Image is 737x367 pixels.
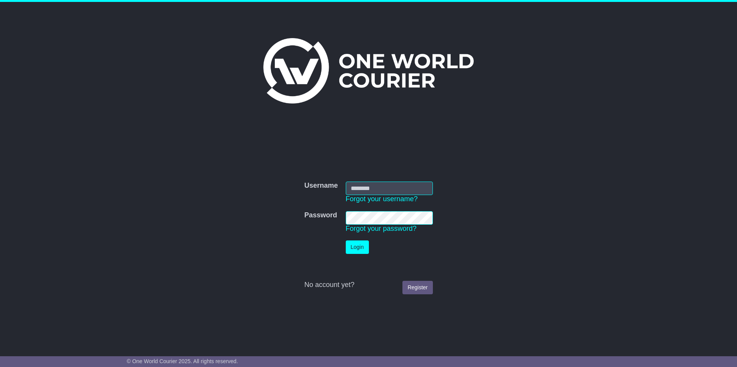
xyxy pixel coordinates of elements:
span: © One World Courier 2025. All rights reserved. [127,358,238,364]
label: Username [304,182,338,190]
label: Password [304,211,337,220]
div: No account yet? [304,281,432,289]
a: Forgot your password? [346,225,417,232]
img: One World [263,38,474,103]
a: Register [402,281,432,294]
button: Login [346,240,369,254]
a: Forgot your username? [346,195,418,203]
